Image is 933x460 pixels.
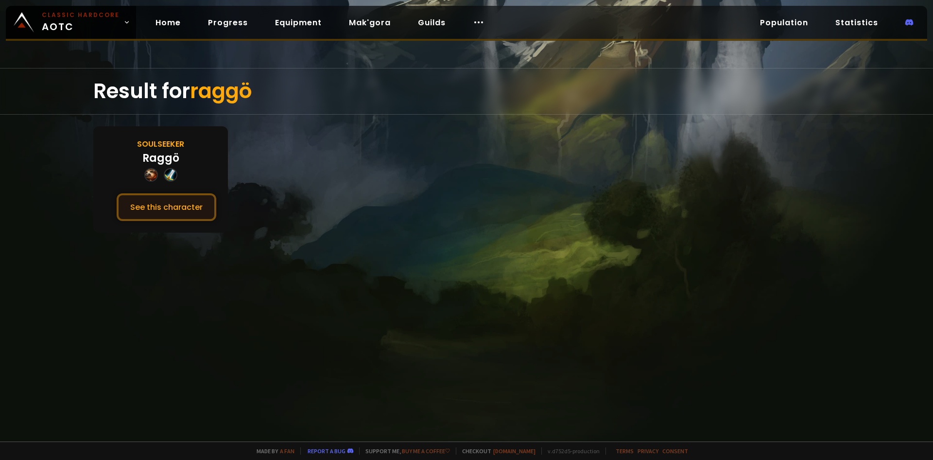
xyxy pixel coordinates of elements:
a: Buy me a coffee [402,447,450,455]
a: Statistics [828,13,886,33]
button: See this character [117,193,216,221]
a: Consent [662,447,688,455]
div: Raggö [142,150,179,166]
a: Privacy [638,447,658,455]
span: Checkout [456,447,536,455]
span: Support me, [359,447,450,455]
a: Mak'gora [341,13,398,33]
span: raggö [190,77,252,105]
a: Home [148,13,189,33]
small: Classic Hardcore [42,11,120,19]
a: Equipment [267,13,329,33]
a: Report a bug [308,447,346,455]
span: v. d752d5 - production [541,447,600,455]
a: Classic HardcoreAOTC [6,6,136,39]
a: Guilds [410,13,453,33]
div: Soulseeker [137,138,184,150]
a: Terms [616,447,634,455]
span: AOTC [42,11,120,34]
div: Result for [93,68,840,114]
a: a fan [280,447,294,455]
a: [DOMAIN_NAME] [493,447,536,455]
a: Progress [200,13,256,33]
a: Population [752,13,816,33]
span: Made by [251,447,294,455]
